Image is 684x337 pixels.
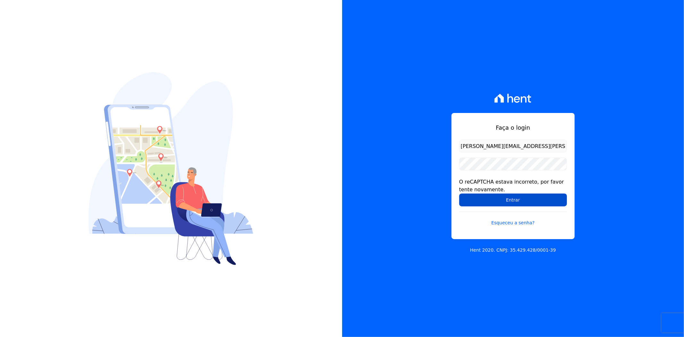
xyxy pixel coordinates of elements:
a: Esqueceu a senha? [459,212,567,226]
input: Entrar [459,194,567,206]
input: Email [459,140,567,152]
div: O reCAPTCHA estava incorreto, por favor tente novamente. [459,178,567,194]
img: Login [89,72,253,265]
p: Hent 2020. CNPJ: 35.429.428/0001-39 [470,247,556,254]
h1: Faça o login [459,123,567,132]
